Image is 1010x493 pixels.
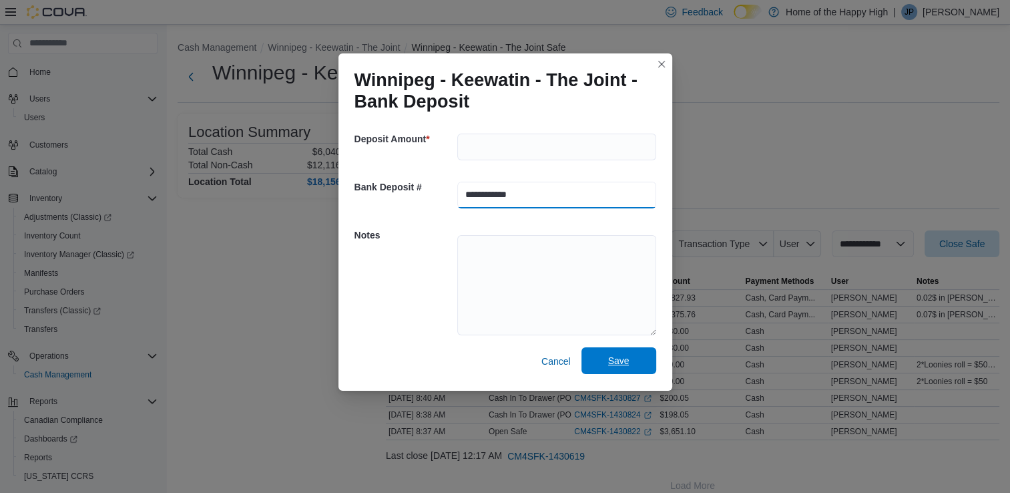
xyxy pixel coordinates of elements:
[536,348,576,375] button: Cancel
[354,174,455,200] h5: Bank Deposit #
[608,354,629,367] span: Save
[354,222,455,249] h5: Notes
[541,355,571,368] span: Cancel
[654,56,670,72] button: Closes this modal window
[354,69,646,112] h1: Winnipeg - Keewatin - The Joint - Bank Deposit
[581,347,656,374] button: Save
[354,126,455,152] h5: Deposit Amount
